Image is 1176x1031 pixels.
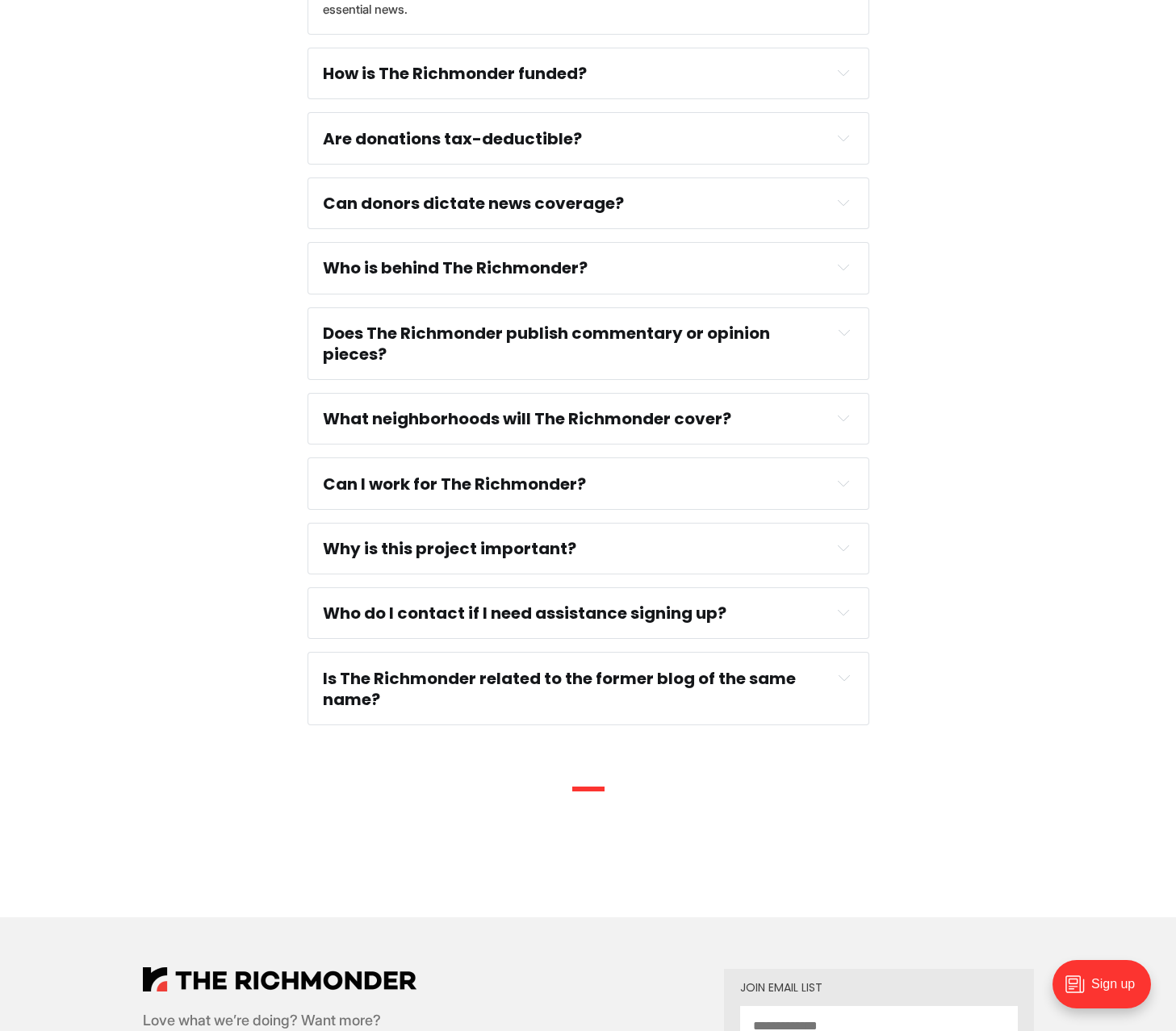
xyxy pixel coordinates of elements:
[323,192,624,215] strong: Can donors dictate news coverage?
[740,982,1018,993] div: Join email list
[834,408,853,428] button: Expand toggle to read content
[323,322,773,365] strong: Does The Richmonder publish commentary or opinion pieces?
[323,407,731,430] strong: What neighborhoods will The Richmonder cover?
[834,603,853,622] button: Expand toggle to read content
[834,63,853,82] button: Expand toggle to read content
[834,474,853,493] button: Expand toggle to read content
[835,323,853,342] button: Expand toggle to read content
[323,127,582,150] strong: Are donations tax-deductible?
[1039,952,1176,1031] iframe: portal-trigger
[323,602,726,624] strong: Who do I contact if I need assistance signing up?
[834,257,853,277] button: Expand toggle to read content
[834,538,853,557] button: Expand toggle to read content
[323,667,799,711] strong: Is The Richmonder related to the former blog of the same name?
[143,967,416,991] img: The Richmonder Logo
[323,473,586,495] strong: Can I work for The Richmonder?
[323,537,576,560] strong: Why is this project important?
[835,668,853,687] button: Expand toggle to read content
[834,193,853,212] button: Expand toggle to read content
[834,128,853,148] button: Expand toggle to read content
[323,62,587,85] strong: How is The Richmonder funded?
[323,257,588,279] strong: Who is behind The Richmonder?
